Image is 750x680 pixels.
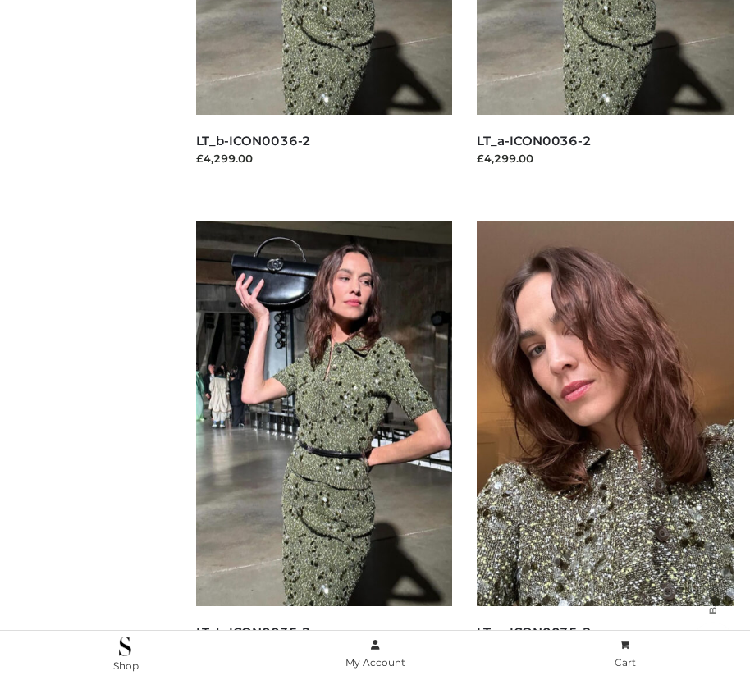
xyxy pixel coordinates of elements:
[111,659,139,672] span: .Shop
[250,636,501,673] a: My Account
[477,133,592,148] a: LT_a-ICON0036-2
[196,133,312,148] a: LT_b-ICON0036-2
[196,624,312,640] a: LT_b-ICON0035-2
[615,656,636,669] span: Cart
[345,656,405,669] span: My Account
[693,573,734,614] span: Back to top
[196,150,453,167] div: £4,299.00
[477,150,734,167] div: £4,299.00
[119,637,131,656] img: .Shop
[477,624,592,640] a: LT_a-ICON0035-2
[500,636,750,673] a: Cart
